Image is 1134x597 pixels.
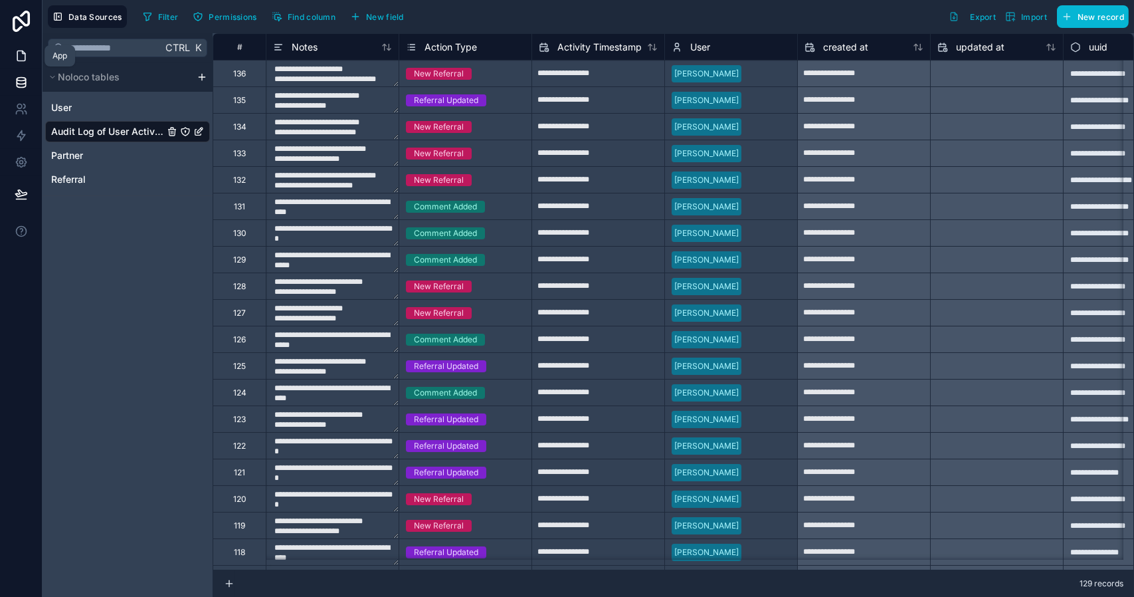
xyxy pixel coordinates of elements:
[233,281,246,292] div: 128
[233,175,246,185] div: 132
[674,254,739,266] div: [PERSON_NAME]
[223,42,256,52] div: #
[45,68,191,86] button: Noloco tables
[414,493,464,505] div: New Referral
[288,12,335,22] span: Find column
[414,387,477,399] div: Comment Added
[414,360,478,372] div: Referral Updated
[52,51,67,61] div: App
[58,70,120,84] span: Noloco tables
[970,12,996,22] span: Export
[674,493,739,505] div: [PERSON_NAME]
[557,41,642,54] span: Activity Timestamp
[267,7,340,27] button: Find column
[414,546,478,558] div: Referral Updated
[51,101,72,114] span: User
[233,148,246,159] div: 133
[674,414,739,425] div: [PERSON_NAME]
[193,43,203,53] span: K
[414,254,477,266] div: Comment Added
[674,68,739,80] div: [PERSON_NAME]
[1078,12,1124,22] span: New record
[414,520,464,532] div: New Referral
[690,41,710,54] span: User
[674,334,739,346] div: [PERSON_NAME]
[414,68,464,80] div: New Referral
[1052,5,1129,28] a: New record
[233,388,246,398] div: 124
[674,520,739,532] div: [PERSON_NAME]
[1000,5,1052,28] button: Import
[233,95,246,106] div: 135
[158,12,179,22] span: Filter
[674,307,739,319] div: [PERSON_NAME]
[51,125,164,138] a: Audit Log of User Activity
[414,307,464,319] div: New Referral
[366,12,404,22] span: New field
[233,441,246,451] div: 122
[51,149,83,162] span: Partner
[234,521,245,531] div: 119
[1057,5,1129,28] button: New record
[674,440,739,452] div: [PERSON_NAME]
[48,5,127,28] button: Data Sources
[823,41,868,54] span: created at
[674,227,739,239] div: [PERSON_NAME]
[1089,41,1107,54] span: uuid
[345,7,409,27] button: New field
[414,227,477,239] div: Comment Added
[188,7,261,27] button: Permissions
[674,94,739,106] div: [PERSON_NAME]
[45,97,210,118] div: User
[234,547,245,558] div: 118
[209,12,256,22] span: Permissions
[233,308,246,318] div: 127
[234,467,245,478] div: 121
[138,7,183,27] button: Filter
[674,174,739,186] div: [PERSON_NAME]
[45,145,210,166] div: Partner
[51,173,164,186] a: Referral
[233,228,246,239] div: 130
[414,174,464,186] div: New Referral
[188,7,266,27] a: Permissions
[425,41,477,54] span: Action Type
[233,414,246,425] div: 123
[292,41,318,54] span: Notes
[944,5,1000,28] button: Export
[414,440,478,452] div: Referral Updated
[414,467,478,479] div: Referral Updated
[233,334,246,345] div: 126
[956,41,1004,54] span: updated at
[674,387,739,399] div: [PERSON_NAME]
[45,121,210,142] div: Audit Log of User Activity
[51,149,164,162] a: Partner
[674,281,739,293] div: [PERSON_NAME]
[233,361,246,372] div: 125
[674,546,739,558] div: [PERSON_NAME]
[414,94,478,106] div: Referral Updated
[674,467,739,479] div: [PERSON_NAME]
[414,414,478,425] div: Referral Updated
[234,201,245,212] div: 131
[414,201,477,213] div: Comment Added
[51,101,164,114] a: User
[414,148,464,160] div: New Referral
[233,68,246,79] div: 136
[674,201,739,213] div: [PERSON_NAME]
[51,173,86,186] span: Referral
[233,122,246,132] div: 134
[1080,578,1123,589] span: 129 records
[233,494,246,505] div: 120
[164,39,191,56] span: Ctrl
[674,121,739,133] div: [PERSON_NAME]
[1021,12,1047,22] span: Import
[414,281,464,293] div: New Referral
[414,121,464,133] div: New Referral
[674,148,739,160] div: [PERSON_NAME]
[45,169,210,190] div: Referral
[674,360,739,372] div: [PERSON_NAME]
[233,255,246,265] div: 129
[414,334,477,346] div: Comment Added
